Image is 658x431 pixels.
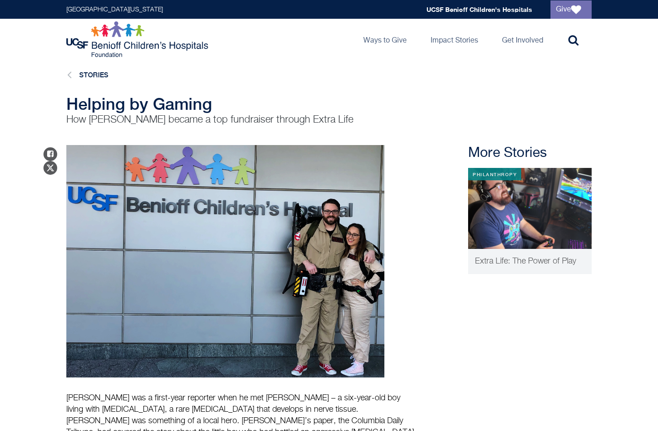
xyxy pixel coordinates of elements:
a: Get Involved [495,19,550,60]
a: Ways to Give [356,19,414,60]
img: Extra Life: The Power of Play [468,168,592,249]
a: Impact Stories [423,19,485,60]
a: UCSF Benioff Children's Hospitals [426,5,532,13]
span: Helping by Gaming [66,94,212,113]
h2: More Stories [468,145,592,162]
div: Philanthropy [468,168,521,180]
p: How [PERSON_NAME] became a top fundraiser through Extra Life [66,113,419,127]
a: Give [550,0,592,19]
img: Greg and logo [66,145,384,377]
a: Philanthropy Extra Life: The Power of Play Extra Life: The Power of Play [468,168,592,274]
a: Stories [79,71,108,79]
img: Logo for UCSF Benioff Children's Hospitals Foundation [66,21,210,58]
a: [GEOGRAPHIC_DATA][US_STATE] [66,6,163,13]
span: Extra Life: The Power of Play [475,257,576,265]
